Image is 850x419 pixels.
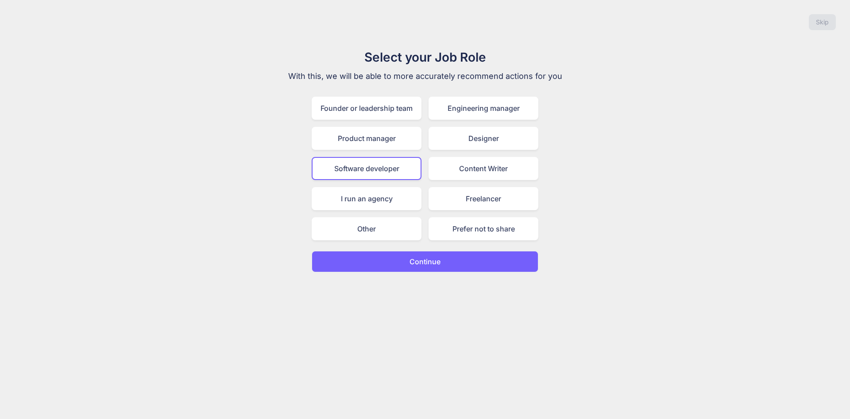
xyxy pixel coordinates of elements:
div: Founder or leadership team [312,97,421,120]
div: I run an agency [312,187,421,210]
button: Skip [809,14,836,30]
h1: Select your Job Role [276,48,574,67]
div: Software developer [312,157,421,180]
p: Continue [410,256,440,267]
div: Other [312,217,421,240]
div: Product manager [312,127,421,150]
div: Content Writer [429,157,538,180]
div: Designer [429,127,538,150]
p: With this, we will be able to more accurately recommend actions for you [276,70,574,82]
div: Freelancer [429,187,538,210]
div: Prefer not to share [429,217,538,240]
div: Engineering manager [429,97,538,120]
button: Continue [312,251,538,272]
